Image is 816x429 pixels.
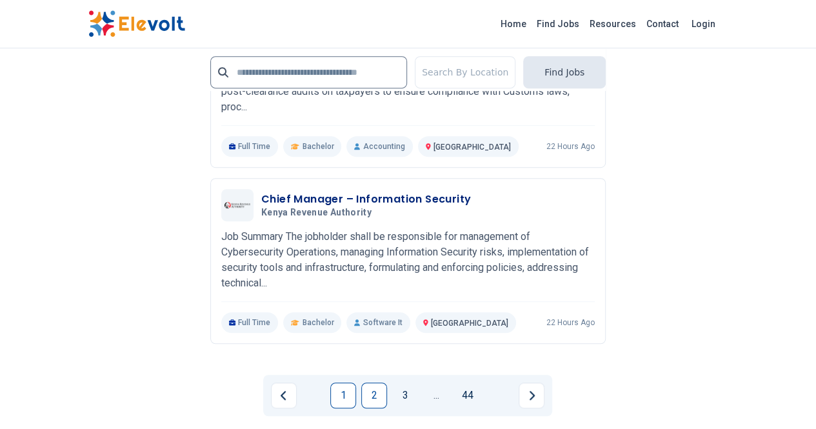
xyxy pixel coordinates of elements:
[302,317,333,328] span: Bachelor
[346,136,412,157] p: Accounting
[751,367,816,429] iframe: Chat Widget
[641,14,684,34] a: Contact
[224,202,250,208] img: Kenya Revenue Authority
[271,383,544,408] ul: Pagination
[221,136,279,157] p: Full Time
[532,14,584,34] a: Find Jobs
[88,10,185,37] img: Elevolt
[546,141,595,152] p: 22 hours ago
[221,229,595,291] p: Job Summary The jobholder shall be responsible for management of Cybersecurity Operations, managi...
[431,319,508,328] span: [GEOGRAPHIC_DATA]
[361,383,387,408] a: Page 2
[302,141,333,152] span: Bachelor
[392,383,418,408] a: Page 3
[221,189,595,333] a: Kenya Revenue AuthorityChief Manager – Information SecurityKenya Revenue AuthorityJob Summary The...
[546,317,595,328] p: 22 hours ago
[261,192,471,207] h3: Chief Manager – Information Security
[221,312,279,333] p: Full Time
[495,14,532,34] a: Home
[330,383,356,408] a: Page 1 is your current page
[271,383,297,408] a: Previous page
[261,207,372,219] span: Kenya Revenue Authority
[519,383,544,408] a: Next page
[423,383,449,408] a: Jump forward
[684,11,723,37] a: Login
[433,143,511,152] span: [GEOGRAPHIC_DATA]
[346,312,410,333] p: Software It
[523,56,606,88] button: Find Jobs
[584,14,641,34] a: Resources
[454,383,480,408] a: Page 44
